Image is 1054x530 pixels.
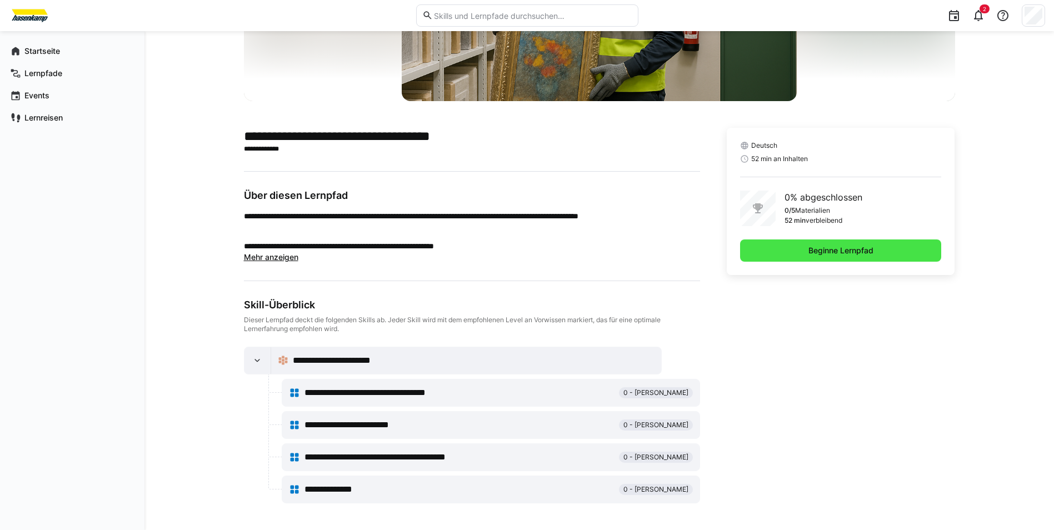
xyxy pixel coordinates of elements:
[795,206,830,215] p: Materialien
[623,421,688,429] span: 0 - [PERSON_NAME]
[806,216,842,225] p: verbleibend
[785,206,795,215] p: 0/5
[807,245,875,256] span: Beginne Lernpfad
[751,154,808,163] span: 52 min an Inhalten
[623,485,688,494] span: 0 - [PERSON_NAME]
[740,239,942,262] button: Beginne Lernpfad
[623,453,688,462] span: 0 - [PERSON_NAME]
[244,299,700,311] div: Skill-Überblick
[244,316,700,333] div: Dieser Lernpfad deckt die folgenden Skills ab. Jeder Skill wird mit dem empfohlenen Level an Vorw...
[244,252,298,262] span: Mehr anzeigen
[785,216,806,225] p: 52 min
[244,189,700,202] h3: Über diesen Lernpfad
[785,191,862,204] p: 0% abgeschlossen
[623,388,688,397] span: 0 - [PERSON_NAME]
[983,6,986,12] span: 2
[433,11,632,21] input: Skills und Lernpfade durchsuchen…
[751,141,777,150] span: Deutsch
